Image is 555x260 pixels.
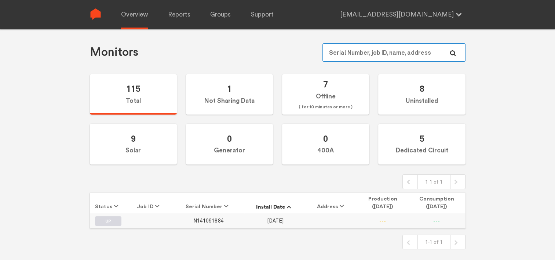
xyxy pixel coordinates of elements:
[358,213,408,228] td: ---
[90,124,177,165] label: Solar
[408,193,465,213] th: Consumption ([DATE])
[417,235,450,249] div: 1-1 of 1
[90,193,127,213] th: Status
[419,133,424,144] span: 5
[244,193,306,213] th: Install Date
[90,45,138,60] h1: Monitors
[95,216,121,226] label: UP
[193,218,223,224] a: N141091684
[419,83,424,94] span: 8
[306,193,358,213] th: Address
[126,83,140,94] span: 115
[267,218,284,224] span: [DATE]
[127,193,173,213] th: Job ID
[323,133,328,144] span: 0
[90,74,177,115] label: Total
[131,133,136,144] span: 9
[90,8,101,20] img: Sense Logo
[323,79,328,90] span: 7
[282,124,369,165] label: 400A
[378,74,465,115] label: Uninstalled
[299,103,353,112] span: ( for 10 minutes or more )
[282,74,369,115] label: Offline
[227,133,232,144] span: 0
[408,213,465,228] td: ---
[322,43,465,62] input: Serial Number, job ID, name, address
[227,83,232,94] span: 1
[193,218,223,224] span: N141091684
[378,124,465,165] label: Dedicated Circuit
[173,193,244,213] th: Serial Number
[417,175,450,189] div: 1-1 of 1
[186,124,273,165] label: Generator
[358,193,408,213] th: Production ([DATE])
[186,74,273,115] label: Not Sharing Data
